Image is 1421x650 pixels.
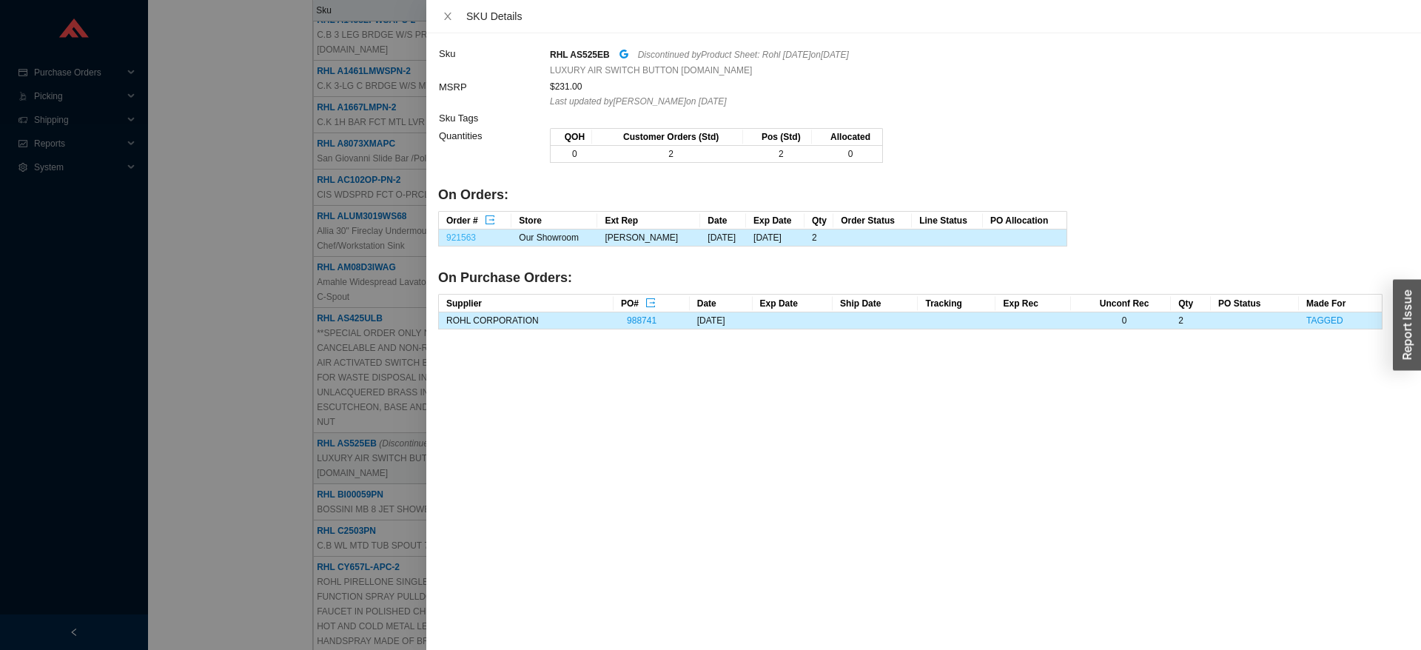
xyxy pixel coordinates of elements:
[1171,295,1211,312] th: Qty
[438,110,549,127] td: Sku Tags
[438,10,457,22] button: Close
[597,229,700,247] td: [PERSON_NAME]
[438,45,549,78] td: Sku
[619,46,629,63] a: google
[743,129,812,146] th: Pos (Std)
[912,212,983,229] th: Line Status
[804,229,833,247] td: 2
[645,295,656,307] button: export
[551,146,592,163] td: 0
[812,146,882,163] td: 0
[438,186,1383,204] h4: On Orders:
[466,8,1409,24] div: SKU Details
[439,295,614,312] th: Supplier
[833,295,918,312] th: Ship Date
[551,129,592,146] th: QOH
[743,146,812,163] td: 2
[1171,312,1211,329] td: 2
[511,212,597,229] th: Store
[627,315,656,326] a: 988741
[438,127,549,171] td: Quantities
[746,229,804,247] td: [DATE]
[511,229,597,247] td: Our Showroom
[918,295,995,312] th: Tracking
[1299,295,1382,312] th: Made For
[753,295,833,312] th: Exp Date
[983,212,1066,229] th: PO Allocation
[484,212,496,224] button: export
[804,212,833,229] th: Qty
[619,49,629,59] span: google
[700,229,746,247] td: [DATE]
[995,295,1071,312] th: Exp Rec
[597,212,700,229] th: Ext Rep
[1071,295,1171,312] th: Unconf Rec
[614,295,690,312] th: PO#
[812,129,882,146] th: Allocated
[446,232,476,243] a: 921563
[1306,315,1343,326] a: TAGGED
[1071,312,1171,329] td: 0
[439,212,511,229] th: Order #
[550,50,610,60] strong: RHL AS525EB
[550,96,727,107] i: Last updated by [PERSON_NAME] on [DATE]
[438,269,1383,287] h4: On Purchase Orders:
[550,63,752,78] span: LUXURY AIR SWITCH BUTTON [DOMAIN_NAME]
[439,312,614,329] td: ROHL CORPORATION
[645,298,656,309] span: export
[690,312,753,329] td: [DATE]
[700,212,746,229] th: Date
[550,79,1382,94] div: $231.00
[690,295,753,312] th: Date
[438,78,549,110] td: MSRP
[833,212,912,229] th: Order Status
[1211,295,1299,312] th: PO Status
[746,212,804,229] th: Exp Date
[638,50,849,60] i: Discontinued by Product Sheet: Rohl [DATE] on [DATE]
[592,129,744,146] th: Customer Orders (Std)
[592,146,744,163] td: 2
[485,215,495,227] span: export
[443,11,453,21] span: close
